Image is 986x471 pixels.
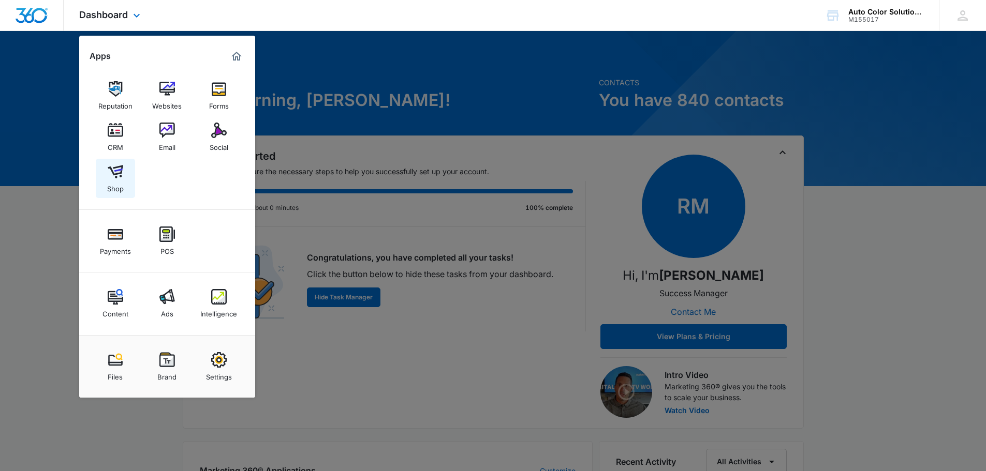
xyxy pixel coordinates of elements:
[79,9,128,20] span: Dashboard
[228,48,245,65] a: Marketing 360® Dashboard
[160,242,174,255] div: POS
[148,76,187,115] a: Websites
[848,8,924,16] div: account name
[100,242,131,255] div: Payments
[96,117,135,157] a: CRM
[199,284,239,323] a: Intelligence
[210,138,228,151] div: Social
[107,179,124,193] div: Shop
[157,368,176,381] div: Brand
[148,347,187,386] a: Brand
[159,138,175,151] div: Email
[108,138,123,151] div: CRM
[199,76,239,115] a: Forms
[209,97,229,110] div: Forms
[848,16,924,23] div: account id
[108,368,123,381] div: Files
[96,347,135,386] a: Files
[98,97,133,110] div: Reputation
[148,221,187,261] a: POS
[199,117,239,157] a: Social
[96,221,135,261] a: Payments
[161,305,173,318] div: Ads
[96,76,135,115] a: Reputation
[148,117,187,157] a: Email
[206,368,232,381] div: Settings
[102,305,128,318] div: Content
[199,347,239,386] a: Settings
[152,97,182,110] div: Websites
[96,284,135,323] a: Content
[90,51,111,61] h2: Apps
[96,159,135,198] a: Shop
[200,305,237,318] div: Intelligence
[148,284,187,323] a: Ads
